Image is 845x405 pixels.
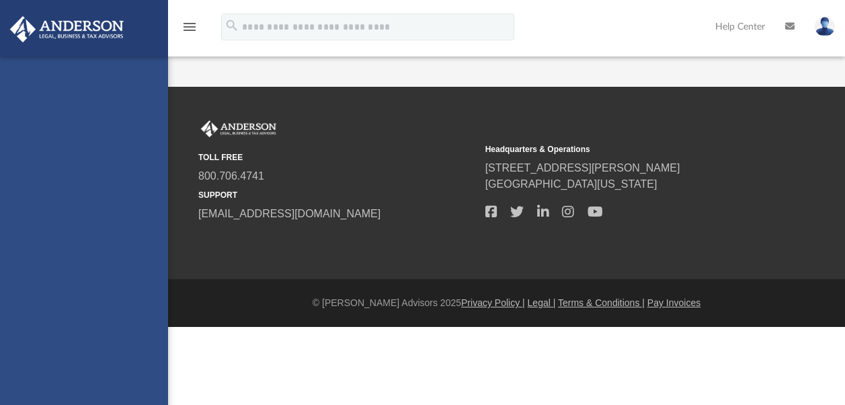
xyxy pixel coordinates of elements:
img: Anderson Advisors Platinum Portal [198,120,279,138]
a: 800.706.4741 [198,170,264,182]
small: Headquarters & Operations [485,143,763,155]
a: Legal | [528,297,556,308]
a: [GEOGRAPHIC_DATA][US_STATE] [485,178,657,190]
img: User Pic [815,17,835,36]
i: menu [182,19,198,35]
small: TOLL FREE [198,151,476,163]
small: SUPPORT [198,189,476,201]
a: [STREET_ADDRESS][PERSON_NAME] [485,162,680,174]
div: © [PERSON_NAME] Advisors 2025 [168,296,845,310]
a: Pay Invoices [647,297,700,308]
a: Terms & Conditions | [558,297,645,308]
i: search [225,18,239,33]
a: menu [182,26,198,35]
a: [EMAIL_ADDRESS][DOMAIN_NAME] [198,208,380,219]
a: Privacy Policy | [461,297,525,308]
img: Anderson Advisors Platinum Portal [6,16,128,42]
